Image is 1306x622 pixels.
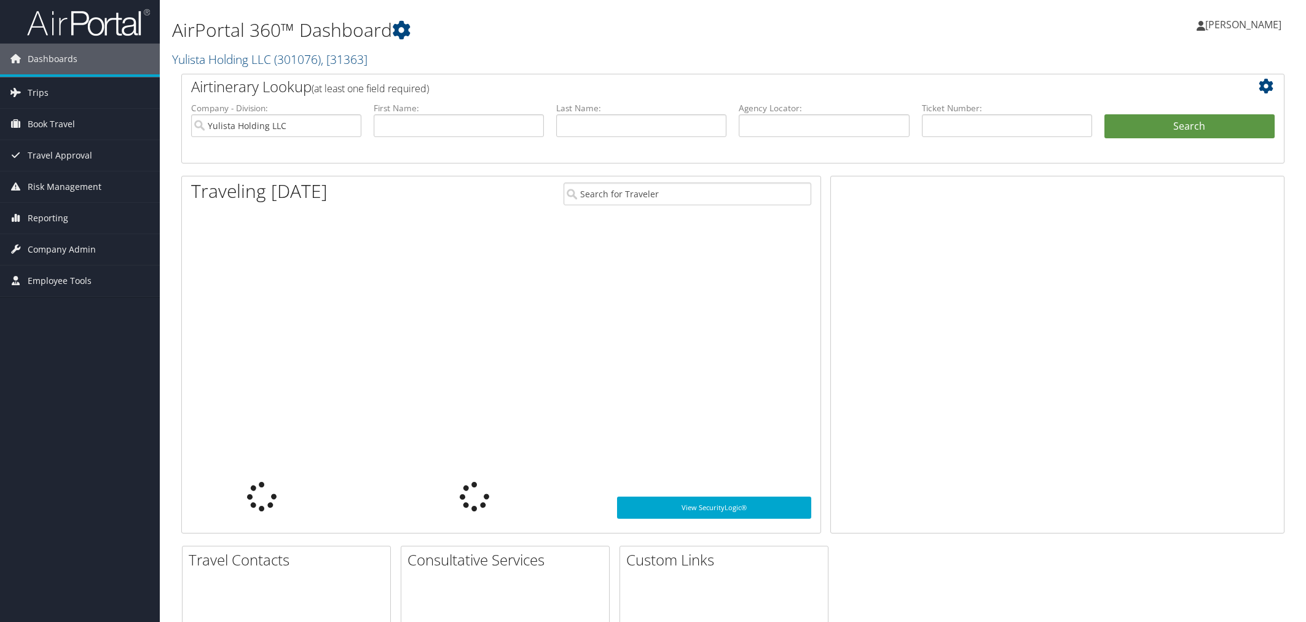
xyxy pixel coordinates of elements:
[28,266,92,296] span: Employee Tools
[564,183,811,205] input: Search for Traveler
[739,102,909,114] label: Agency Locator:
[922,102,1092,114] label: Ticket Number:
[27,8,150,37] img: airportal-logo.png
[191,102,361,114] label: Company - Division:
[374,102,544,114] label: First Name:
[28,171,101,202] span: Risk Management
[274,51,321,68] span: ( 301076 )
[626,549,828,570] h2: Custom Links
[189,549,390,570] h2: Travel Contacts
[28,234,96,265] span: Company Admin
[191,178,328,204] h1: Traveling [DATE]
[191,76,1183,97] h2: Airtinerary Lookup
[1104,114,1275,139] button: Search
[28,77,49,108] span: Trips
[617,497,811,519] a: View SecurityLogic®
[1197,6,1294,43] a: [PERSON_NAME]
[172,17,920,43] h1: AirPortal 360™ Dashboard
[28,203,68,234] span: Reporting
[312,82,429,95] span: (at least one field required)
[1205,18,1281,31] span: [PERSON_NAME]
[407,549,609,570] h2: Consultative Services
[28,140,92,171] span: Travel Approval
[556,102,726,114] label: Last Name:
[28,44,77,74] span: Dashboards
[28,109,75,140] span: Book Travel
[321,51,368,68] span: , [ 31363 ]
[172,51,368,68] a: Yulista Holding LLC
